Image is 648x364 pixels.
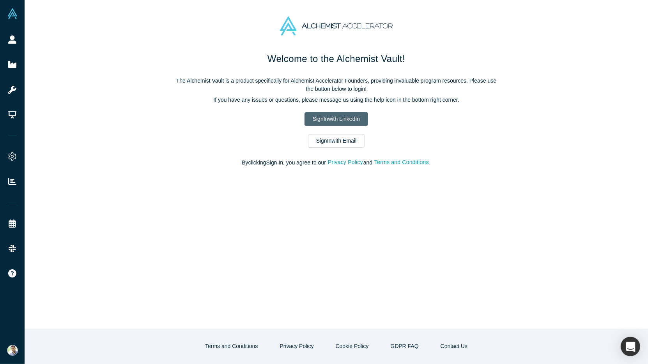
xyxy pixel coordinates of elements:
[173,52,500,66] h1: Welcome to the Alchemist Vault!
[374,158,429,167] button: Terms and Conditions
[7,345,18,356] img: Ravi Belani's Account
[173,159,500,167] p: By clicking Sign In , you agree to our and .
[328,158,363,167] button: Privacy Policy
[280,16,392,35] img: Alchemist Accelerator Logo
[382,339,427,353] a: GDPR FAQ
[432,339,476,353] button: Contact Us
[197,339,266,353] button: Terms and Conditions
[305,112,368,126] a: SignInwith LinkedIn
[7,8,18,19] img: Alchemist Vault Logo
[173,96,500,104] p: If you have any issues or questions, please message us using the help icon in the bottom right co...
[328,339,377,353] button: Cookie Policy
[173,77,500,93] p: The Alchemist Vault is a product specifically for Alchemist Accelerator Founders, providing inval...
[271,339,322,353] button: Privacy Policy
[308,134,365,148] a: SignInwith Email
